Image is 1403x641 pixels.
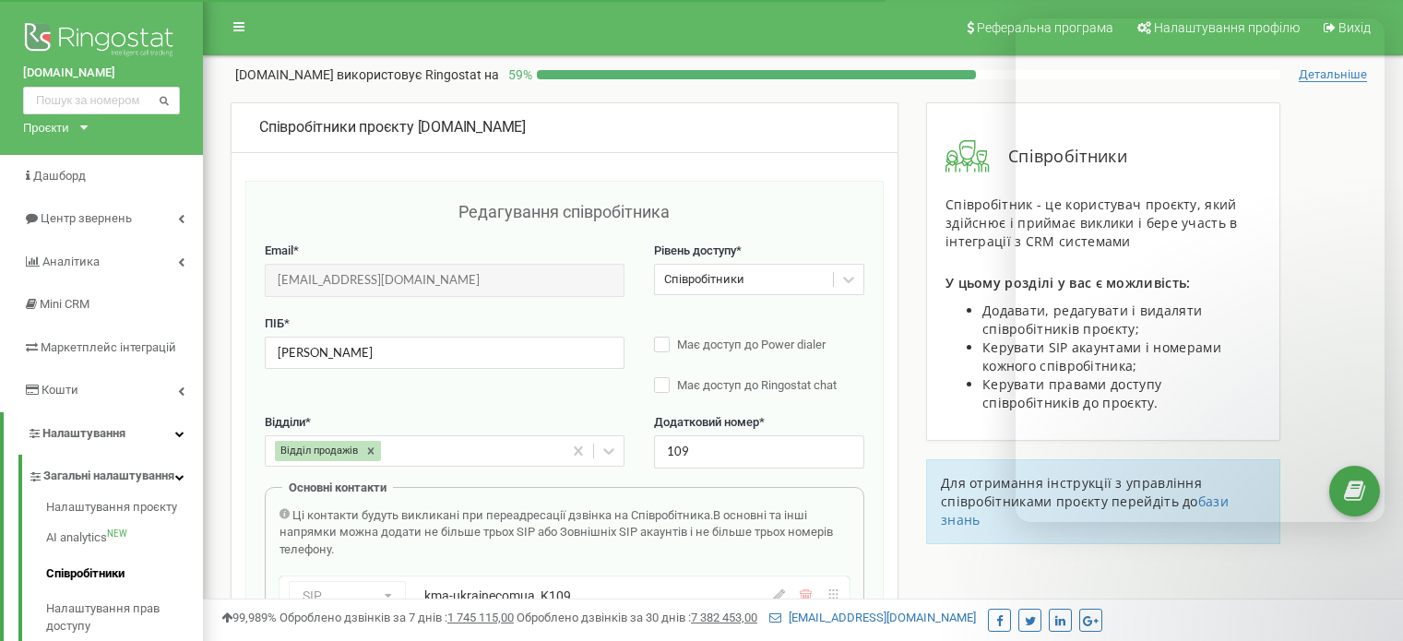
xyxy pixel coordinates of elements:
[677,338,826,351] span: Має доступ до Power dialer
[46,556,203,592] a: Співробітники
[41,340,176,354] span: Маркетплейс інтеграцій
[279,576,850,615] div: SIPkma-ukrainecomua_K109
[265,243,293,257] span: Email
[23,18,180,65] img: Ringostat logo
[46,499,203,521] a: Налаштування проєкту
[23,65,180,82] a: [DOMAIN_NAME]
[664,271,744,289] div: Співробітники
[33,169,86,183] span: Дашборд
[221,611,277,624] span: 99,989%
[265,316,284,330] span: ПІБ
[1016,18,1385,522] iframe: Intercom live chat
[337,67,499,82] span: використовує Ringostat на
[292,508,713,522] span: Ці контакти будуть викликані при переадресації дзвінка на Співробітника.
[43,468,174,485] span: Загальні налаштування
[769,611,976,624] a: [EMAIL_ADDRESS][DOMAIN_NAME]
[1340,537,1385,581] iframe: Intercom live chat
[691,611,757,624] u: 7 382 453,00
[654,415,759,429] span: Додатковий номер
[40,297,89,311] span: Mini CRM
[279,611,514,624] span: Оброблено дзвінків за 7 днів :
[28,455,203,493] a: Загальні налаштування
[499,65,537,84] p: 59 %
[235,65,499,84] p: [DOMAIN_NAME]
[265,415,305,429] span: Відділи
[46,520,203,556] a: AI analyticsNEW
[447,611,514,624] u: 1 745 115,00
[42,255,100,268] span: Аналiтика
[941,474,1202,510] span: Для отримання інструкції з управління співробітниками проєкту перейдіть до
[941,493,1229,528] a: бази знань
[654,243,736,257] span: Рівень доступу
[982,302,1202,338] span: Додавати, редагувати і видаляти співробітників проєкту;
[259,117,870,138] div: [DOMAIN_NAME]
[41,211,132,225] span: Центр звернень
[990,145,1127,169] span: Співробітники
[4,412,203,456] a: Налаштування
[42,426,125,440] span: Налаштування
[275,441,361,461] div: Відділ продажів
[677,378,837,392] span: Має доступ до Ringostat chat
[279,508,833,556] span: В основні та інші напрямки можна додати не більше трьох SIP або Зовнішніх SIP акаунтів і не більш...
[517,611,757,624] span: Оброблено дзвінків за 30 днів :
[945,196,1238,250] span: Співробітник - це користувач проєкту, який здійснює і приймає виклики і бере участь в інтеграції ...
[458,202,670,221] span: Редагування співробітника
[23,87,180,114] input: Пошук за номером
[259,118,414,136] span: Співробітники проєкту
[982,375,1161,411] span: Керувати правами доступу співробітників до проєкту.
[424,587,706,605] div: kma-ukrainecomua_K109
[654,435,863,468] input: Вкажіть додатковий номер
[982,338,1221,374] span: Керувати SIP акаунтами і номерами кожного співробітника;
[265,337,624,369] input: Введіть ПІБ
[289,481,386,494] span: Основні контакти
[23,119,69,137] div: Проєкти
[945,274,1191,291] span: У цьому розділі у вас є можливість:
[42,383,78,397] span: Кошти
[265,264,624,296] input: Введіть Email
[977,20,1113,35] span: Реферальна програма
